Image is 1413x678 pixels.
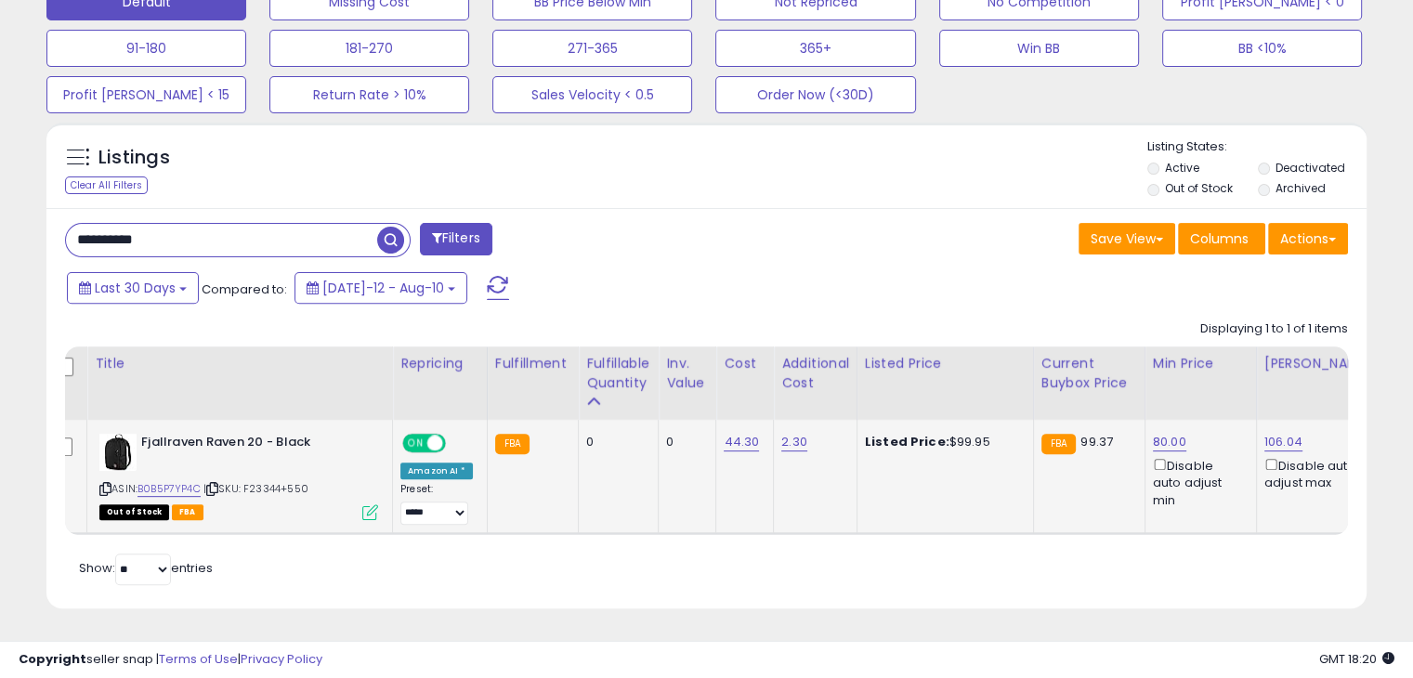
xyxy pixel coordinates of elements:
[202,280,287,298] span: Compared to:
[1153,354,1249,373] div: Min Price
[1190,229,1249,248] span: Columns
[322,279,444,297] span: [DATE]-12 - Aug-10
[98,145,170,171] h5: Listings
[495,354,570,373] div: Fulfillment
[269,76,469,113] button: Return Rate > 10%
[443,436,473,451] span: OFF
[1162,30,1362,67] button: BB <10%
[1153,455,1242,509] div: Disable auto adjust min
[1264,455,1368,491] div: Disable auto adjust max
[1041,434,1076,454] small: FBA
[492,30,692,67] button: 271-365
[1165,160,1199,176] label: Active
[1268,223,1348,254] button: Actions
[1319,650,1394,668] span: 2025-09-10 18:20 GMT
[1165,180,1233,196] label: Out of Stock
[586,434,644,450] div: 0
[724,433,759,451] a: 44.30
[79,559,213,577] span: Show: entries
[203,481,308,496] span: | SKU: F23344+550
[19,650,86,668] strong: Copyright
[495,434,530,454] small: FBA
[492,76,692,113] button: Sales Velocity < 0.5
[400,463,473,479] div: Amazon AI *
[1147,138,1367,156] p: Listing States:
[400,354,479,373] div: Repricing
[99,434,378,518] div: ASIN:
[99,434,137,471] img: 41HKDK-LlKL._SL40_.jpg
[159,650,238,668] a: Terms of Use
[19,651,322,669] div: seller snap | |
[1264,354,1375,373] div: [PERSON_NAME]
[137,481,201,497] a: B0B5P7YP4C
[269,30,469,67] button: 181-270
[67,272,199,304] button: Last 30 Days
[865,354,1026,373] div: Listed Price
[46,76,246,113] button: Profit [PERSON_NAME] < 15
[1275,180,1325,196] label: Archived
[724,354,765,373] div: Cost
[865,433,949,450] b: Listed Price:
[666,434,701,450] div: 0
[781,354,849,393] div: Additional Cost
[939,30,1139,67] button: Win BB
[46,30,246,67] button: 91-180
[715,30,915,67] button: 365+
[1079,223,1175,254] button: Save View
[715,76,915,113] button: Order Now (<30D)
[1275,160,1344,176] label: Deactivated
[1200,320,1348,338] div: Displaying 1 to 1 of 1 items
[1153,433,1186,451] a: 80.00
[1264,433,1302,451] a: 106.04
[172,504,203,520] span: FBA
[294,272,467,304] button: [DATE]-12 - Aug-10
[99,504,169,520] span: All listings that are currently out of stock and unavailable for purchase on Amazon
[65,176,148,194] div: Clear All Filters
[404,436,427,451] span: ON
[420,223,492,255] button: Filters
[95,354,385,373] div: Title
[95,279,176,297] span: Last 30 Days
[586,354,650,393] div: Fulfillable Quantity
[781,433,807,451] a: 2.30
[1041,354,1137,393] div: Current Buybox Price
[865,434,1019,450] div: $99.95
[1178,223,1265,254] button: Columns
[1080,433,1113,450] span: 99.37
[141,434,367,456] b: Fjallraven Raven 20 - Black
[241,650,322,668] a: Privacy Policy
[400,483,473,525] div: Preset:
[666,354,708,393] div: Inv. value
